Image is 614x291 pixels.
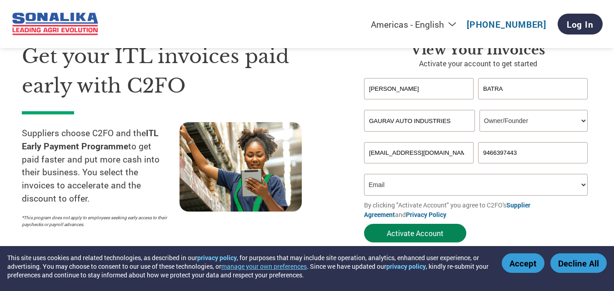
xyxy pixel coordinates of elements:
a: Privacy Policy [406,210,446,219]
select: Title/Role [479,110,588,132]
div: This site uses cookies and related technologies, as described in our , for purposes that may incl... [7,253,489,279]
p: Activate your account to get started [364,58,592,69]
div: Inavlid Email Address [364,164,474,170]
div: Invalid last name or last name is too long [478,100,588,106]
a: Supplier Agreement [364,201,530,219]
img: ITL [12,12,99,37]
button: Activate Account [364,224,466,242]
button: manage your own preferences [221,262,307,271]
img: supply chain worker [180,122,302,212]
a: Log In [558,14,603,35]
div: Invalid first name or first name is too long [364,100,474,106]
a: privacy policy [197,253,237,262]
input: Phone* [478,142,588,163]
div: Invalid company name or company name is too long [364,133,588,138]
h1: Get your ITL invoices paid early with C2FO [22,42,337,100]
p: By clicking "Activate Account" you agree to C2FO's and [364,200,592,219]
input: Your company name* [364,110,475,132]
button: Decline All [550,253,607,273]
input: First Name* [364,78,474,99]
input: Last Name* [478,78,588,99]
div: Inavlid Phone Number [478,164,588,170]
p: *This program does not apply to employees seeking early access to their paychecks or payroll adva... [22,214,170,228]
input: Invalid Email format [364,142,474,163]
a: [PHONE_NUMBER] [467,19,546,30]
h3: View your invoices [364,42,592,58]
button: Accept [502,253,544,273]
p: Suppliers choose C2FO and the to get paid faster and put more cash into their business. You selec... [22,127,180,205]
a: privacy policy [386,262,426,271]
strong: ITL Early Payment Programme [22,127,158,152]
